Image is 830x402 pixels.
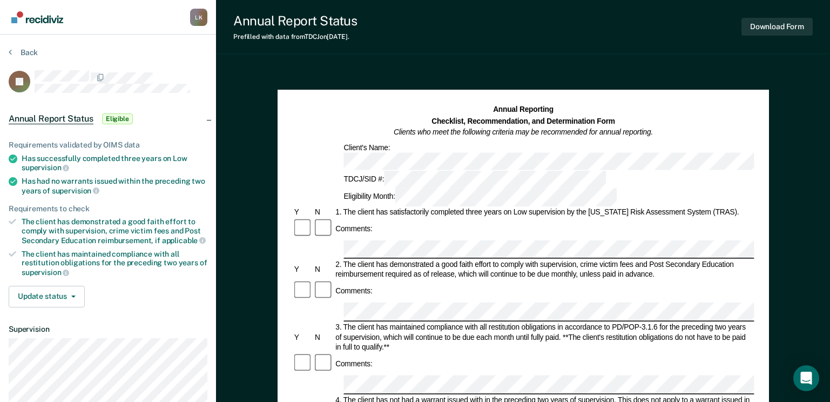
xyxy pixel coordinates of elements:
[292,332,313,342] div: Y
[334,207,754,217] div: 1. The client has satisfactorily completed three years on Low supervision by the [US_STATE] Risk ...
[342,189,618,206] div: Eligibility Month:
[22,268,69,277] span: supervision
[292,265,313,274] div: Y
[741,18,813,36] button: Download Form
[292,207,313,217] div: Y
[22,177,207,195] div: Has had no warrants issued within the preceding two years of
[313,265,334,274] div: N
[313,332,334,342] div: N
[52,186,99,195] span: supervision
[9,48,38,57] button: Back
[394,128,653,136] em: Clients who meet the following criteria may be recommended for annual reporting.
[22,163,69,172] span: supervision
[11,11,63,23] img: Recidiviz
[9,113,93,124] span: Annual Report Status
[9,286,85,307] button: Update status
[190,9,207,26] button: Profile dropdown button
[334,323,754,352] div: 3. The client has maintained compliance with all restitution obligations in accordance to PD/POP-...
[334,260,754,280] div: 2. The client has demonstrated a good faith effort to comply with supervision, crime victim fees ...
[342,171,607,189] div: TDCJ/SID #:
[22,154,207,172] div: Has successfully completed three years on Low
[22,250,207,277] div: The client has maintained compliance with all restitution obligations for the preceding two years of
[793,365,819,391] div: Open Intercom Messenger
[162,236,206,245] span: applicable
[190,9,207,26] div: L K
[313,207,334,217] div: N
[334,359,374,368] div: Comments:
[431,117,615,125] strong: Checklist, Recommendation, and Determination Form
[9,140,207,150] div: Requirements validated by OIMS data
[493,105,554,113] strong: Annual Reporting
[102,113,133,124] span: Eligible
[9,204,207,213] div: Requirements to check
[9,325,207,334] dt: Supervision
[22,217,207,245] div: The client has demonstrated a good faith effort to comply with supervision, crime victim fees and...
[334,286,374,296] div: Comments:
[233,33,357,41] div: Prefilled with data from TDCJ on [DATE] .
[334,224,374,233] div: Comments:
[233,13,357,29] div: Annual Report Status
